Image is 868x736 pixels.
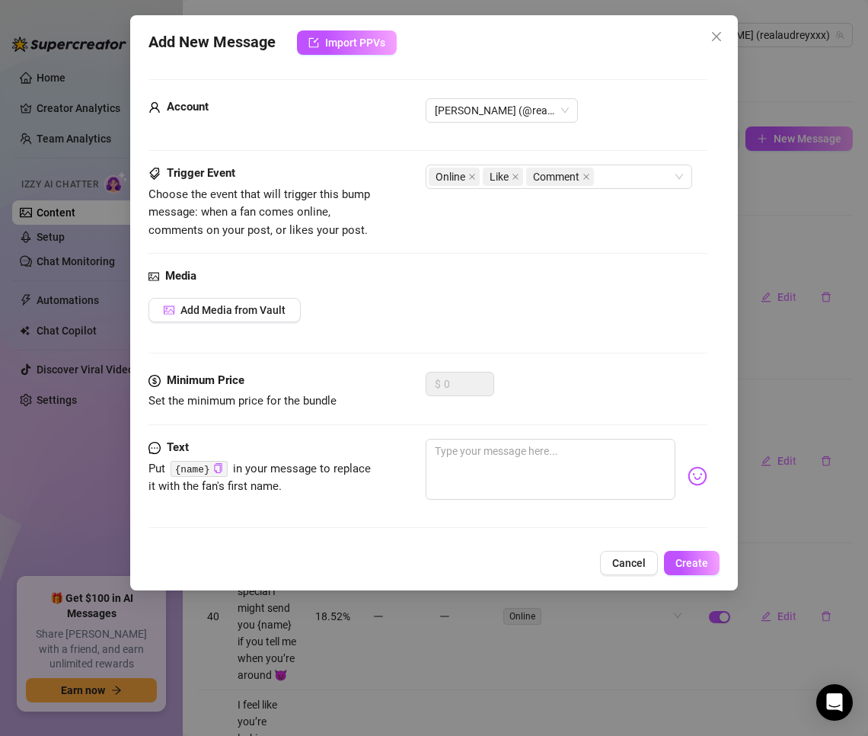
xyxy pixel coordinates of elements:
span: Set the minimum price for the bundle [148,394,337,408]
span: message [148,439,161,457]
span: picture [164,305,174,315]
span: Audrey (@realaudreyxxx) [435,99,569,122]
span: import [308,37,319,48]
span: Choose the event that will trigger this bump message: when a fan comes online, comments on your p... [148,187,370,237]
button: Import PPVs [297,30,397,55]
button: Add Media from Vault [148,298,301,322]
span: close [512,173,519,181]
span: Create [675,557,708,569]
strong: Media [165,269,196,283]
span: Online [429,168,480,186]
code: {name} [171,461,228,477]
span: Import PPVs [325,37,385,49]
button: Click to Copy [213,463,223,475]
span: Close [704,30,729,43]
span: picture [148,267,159,286]
span: dollar [148,372,161,390]
span: Add New Message [148,30,276,55]
span: close [710,30,723,43]
span: Comment [533,168,579,185]
strong: Minimum Price [167,373,244,387]
span: Online [436,168,465,185]
div: Open Intercom Messenger [816,684,853,721]
span: Cancel [612,557,646,569]
span: Comment [526,168,594,186]
span: user [148,98,161,117]
span: Put in your message to replace it with the fan's first name. [148,462,371,494]
span: Like [490,168,509,185]
span: close [468,173,476,181]
span: tags [148,165,161,183]
button: Close [704,24,729,49]
span: Like [483,168,523,186]
img: svg%3e [688,466,707,486]
span: close [582,173,590,181]
span: Add Media from Vault [180,304,286,316]
strong: Trigger Event [167,166,235,180]
span: copy [213,463,223,473]
button: Cancel [600,551,658,575]
strong: Text [167,440,189,454]
strong: Account [167,100,209,114]
button: Create [664,551,720,575]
